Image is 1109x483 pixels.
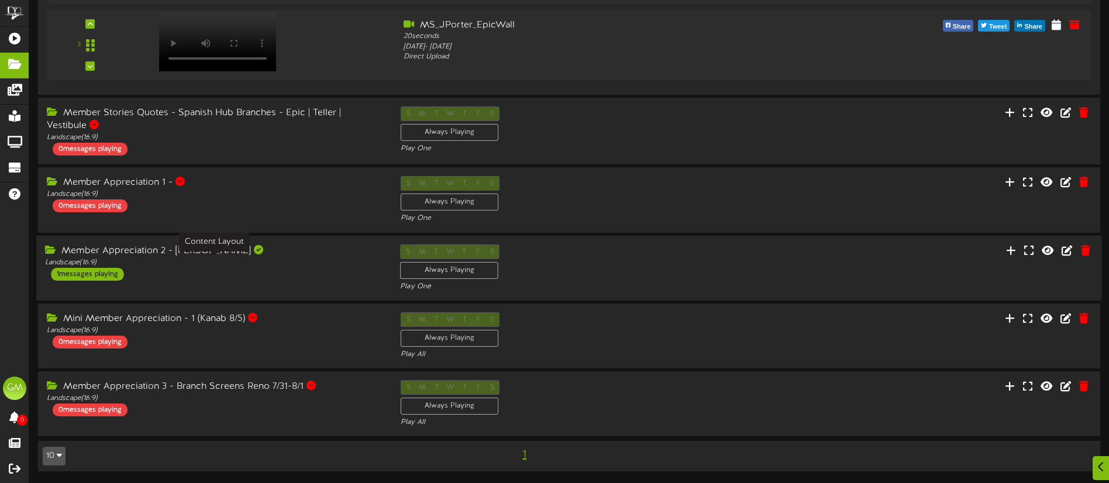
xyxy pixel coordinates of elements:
span: Share [1022,20,1045,33]
div: Play All [401,418,737,427]
div: GM [3,377,26,400]
div: MS_JPorter_EpicWall [404,19,821,32]
span: Tweet [987,20,1009,33]
div: Play All [401,350,737,360]
div: 0 messages playing [53,199,128,212]
div: Landscape ( 16:9 ) [45,257,383,267]
span: 0 [17,415,27,426]
div: Mini Member Appreciation - 1 (Kanab 8/5) [47,312,383,326]
div: 0 messages playing [53,403,128,416]
div: [DATE] - [DATE] [404,42,821,52]
div: 0 messages playing [53,143,128,156]
div: Always Playing [401,330,498,347]
button: Tweet [978,20,1010,32]
div: Direct Upload [404,52,821,62]
div: Play One [401,144,737,154]
div: Member Stories Quotes - Spanish Hub Branches - Epic | Teller | Vestibule [47,106,383,133]
div: Landscape ( 16:9 ) [47,394,383,403]
div: Member Appreciation 2 - [PERSON_NAME] [45,244,383,258]
div: 0 messages playing [53,336,128,349]
div: Landscape ( 16:9 ) [47,133,383,143]
div: Landscape ( 16:9 ) [47,189,383,199]
div: Play One [401,213,737,223]
div: Member Appreciation 3 - Branch Screens Reno 7/31-8/1 [47,380,383,394]
div: Member Appreciation 1 - [47,176,383,189]
div: 20 seconds [404,32,821,42]
div: 1 messages playing [51,268,123,281]
span: Share [950,20,973,33]
div: Always Playing [401,398,498,415]
span: 1 [519,448,529,461]
div: Play One [400,282,738,292]
div: Always Playing [401,194,498,211]
div: Landscape ( 16:9 ) [47,326,383,336]
button: Share [1014,20,1045,32]
button: 10 [43,447,66,465]
div: Always Playing [401,124,498,141]
div: Always Playing [400,262,498,279]
button: Share [943,20,974,32]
